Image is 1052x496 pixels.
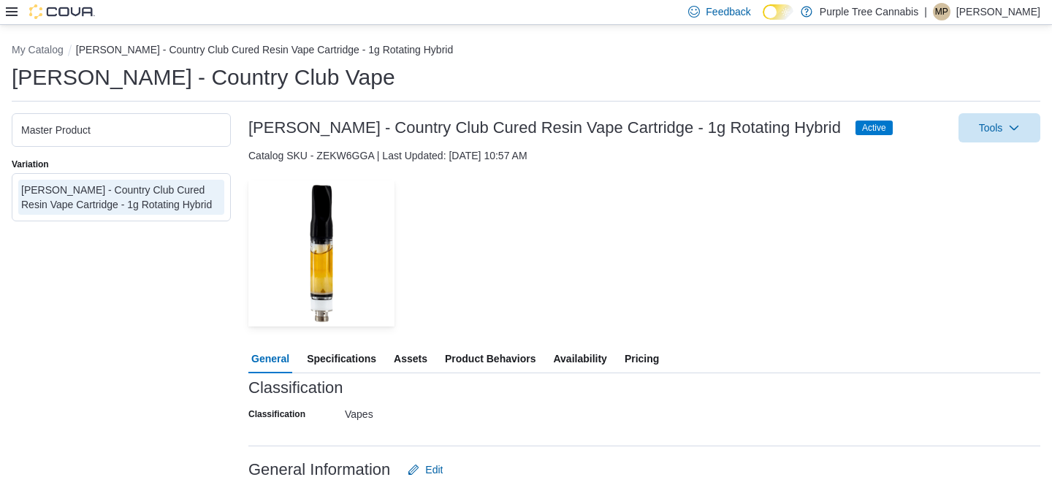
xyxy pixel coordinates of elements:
[625,344,659,373] span: Pricing
[933,3,950,20] div: Matt Piotrowicz
[307,344,376,373] span: Specifications
[29,4,95,19] img: Cova
[248,408,305,420] label: Classification
[251,344,289,373] span: General
[935,3,948,20] span: MP
[76,44,453,56] button: [PERSON_NAME] - Country Club Cured Resin Vape Cartridge - 1g Rotating Hybrid
[394,344,427,373] span: Assets
[248,461,390,478] h3: General Information
[924,3,927,20] p: |
[956,3,1040,20] p: [PERSON_NAME]
[21,123,221,137] div: Master Product
[21,183,221,212] div: [PERSON_NAME] - Country Club Cured Resin Vape Cartridge - 1g Rotating Hybrid
[862,121,886,134] span: Active
[12,44,64,56] button: My Catalog
[248,180,394,327] img: Image for Woody Nelson - Country Club Cured Resin Vape Cartridge - 1g Rotating Hybrid
[979,121,1003,135] span: Tools
[248,148,1040,163] div: Catalog SKU - ZEKW6GGA | Last Updated: [DATE] 10:57 AM
[248,379,343,397] h3: Classification
[706,4,750,19] span: Feedback
[553,344,606,373] span: Availability
[445,344,535,373] span: Product Behaviors
[425,462,443,477] span: Edit
[12,63,395,92] h1: [PERSON_NAME] - Country Club Vape
[12,42,1040,60] nav: An example of EuiBreadcrumbs
[820,3,918,20] p: Purple Tree Cannabis
[763,4,793,20] input: Dark Mode
[248,119,841,137] h3: [PERSON_NAME] - Country Club Cured Resin Vape Cartridge - 1g Rotating Hybrid
[402,455,449,484] button: Edit
[345,402,541,420] div: Vapes
[958,113,1040,142] button: Tools
[12,159,49,170] label: Variation
[855,121,893,135] span: Active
